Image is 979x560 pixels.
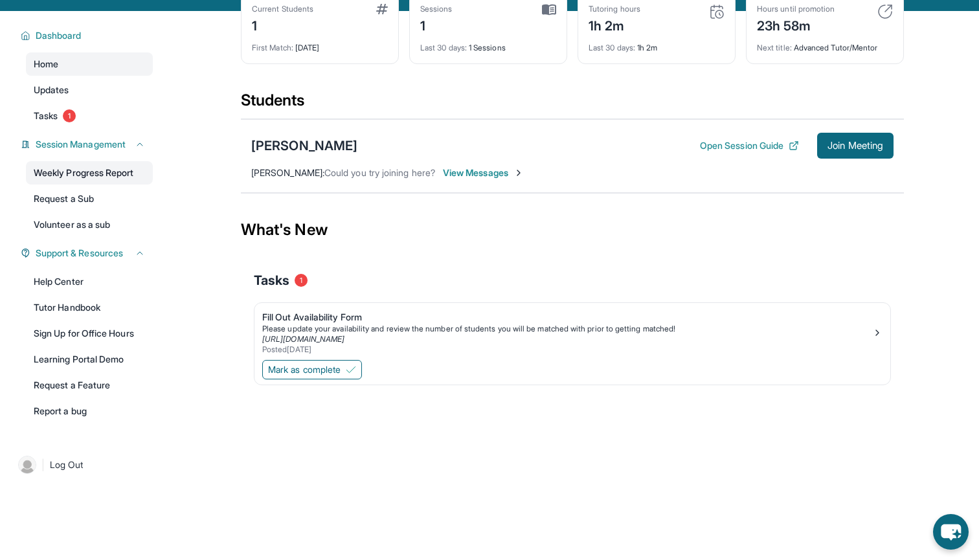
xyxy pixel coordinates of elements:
span: 1 [63,109,76,122]
a: Tutor Handbook [26,296,153,319]
span: Last 30 days : [589,43,635,52]
a: |Log Out [13,451,153,479]
span: Join Meeting [827,142,883,150]
a: Updates [26,78,153,102]
div: Advanced Tutor/Mentor [757,35,893,53]
a: Learning Portal Demo [26,348,153,371]
span: Tasks [254,271,289,289]
span: Next title : [757,43,792,52]
div: Current Students [252,4,313,14]
div: Posted [DATE] [262,344,872,355]
div: Hours until promotion [757,4,835,14]
span: Home [34,58,58,71]
span: Could you try joining here? [324,167,435,178]
img: card [542,4,556,16]
span: Support & Resources [36,247,123,260]
a: [URL][DOMAIN_NAME] [262,334,344,344]
div: 1h 2m [589,35,725,53]
a: Help Center [26,270,153,293]
div: [DATE] [252,35,388,53]
button: Open Session Guide [700,139,799,152]
a: Home [26,52,153,76]
div: Please update your availability and review the number of students you will be matched with prior ... [262,324,872,334]
span: Tasks [34,109,58,122]
div: 1 Sessions [420,35,556,53]
button: Session Management [30,138,145,151]
div: Tutoring hours [589,4,640,14]
span: Dashboard [36,29,82,42]
span: [PERSON_NAME] : [251,167,324,178]
a: Volunteer as a sub [26,213,153,236]
button: chat-button [933,514,969,550]
a: Tasks1 [26,104,153,128]
div: 1 [420,14,453,35]
img: card [376,4,388,14]
div: 1 [252,14,313,35]
img: Mark as complete [346,364,356,375]
a: Sign Up for Office Hours [26,322,153,345]
a: Request a Sub [26,187,153,210]
span: Updates [34,84,69,96]
img: user-img [18,456,36,474]
a: Request a Feature [26,374,153,397]
img: card [709,4,725,19]
div: What's New [241,201,904,258]
div: Students [241,90,904,118]
img: Chevron-Right [513,168,524,178]
div: 1h 2m [589,14,640,35]
div: [PERSON_NAME] [251,137,357,155]
span: Log Out [50,458,84,471]
a: Weekly Progress Report [26,161,153,185]
div: Sessions [420,4,453,14]
div: Fill Out Availability Form [262,311,872,324]
span: Mark as complete [268,363,341,376]
div: 23h 58m [757,14,835,35]
a: Fill Out Availability FormPlease update your availability and review the number of students you w... [254,303,890,357]
img: card [877,4,893,19]
button: Dashboard [30,29,145,42]
span: First Match : [252,43,293,52]
span: View Messages [443,166,524,179]
span: 1 [295,274,308,287]
span: Last 30 days : [420,43,467,52]
a: Report a bug [26,399,153,423]
button: Join Meeting [817,133,894,159]
span: | [41,457,45,473]
button: Support & Resources [30,247,145,260]
button: Mark as complete [262,360,362,379]
span: Session Management [36,138,126,151]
